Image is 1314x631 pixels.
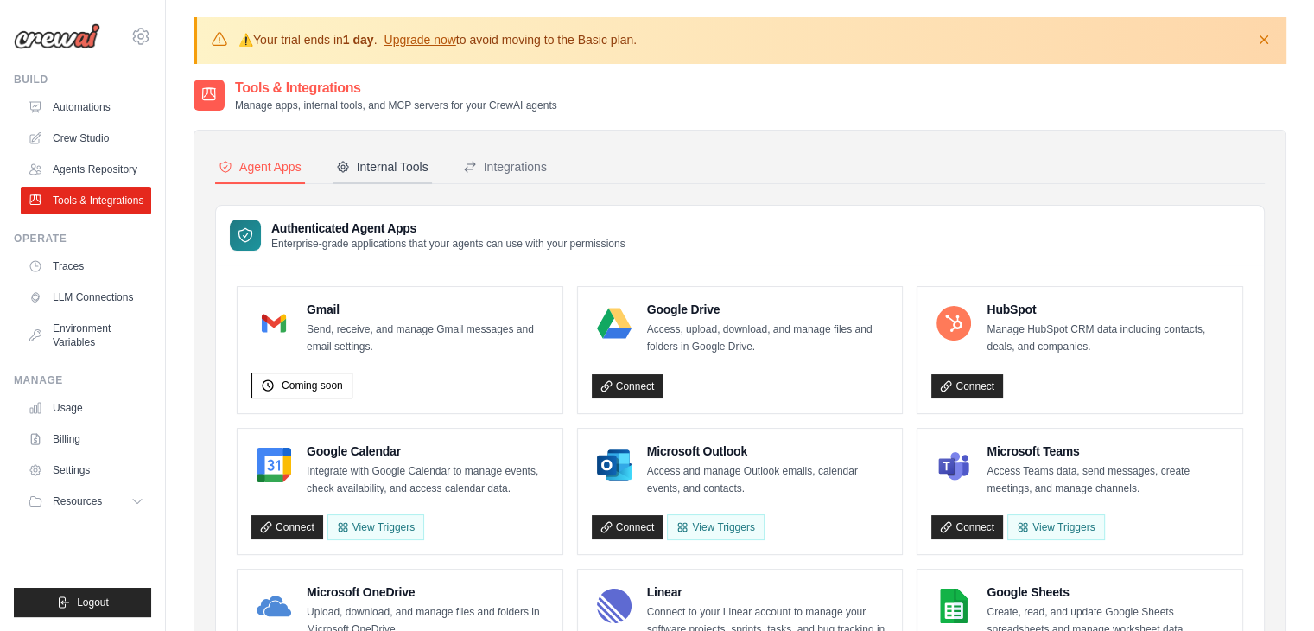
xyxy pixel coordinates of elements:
[647,443,889,460] h4: Microsoft Outlook
[21,425,151,453] a: Billing
[14,23,100,49] img: Logo
[215,151,305,184] button: Agent Apps
[333,151,432,184] button: Internal Tools
[238,31,637,48] p: Your trial ends in . to avoid moving to the Basic plan.
[14,373,151,387] div: Manage
[271,237,625,251] p: Enterprise-grade applications that your agents can use with your permissions
[597,448,632,482] img: Microsoft Outlook Logo
[238,33,253,47] strong: ⚠️
[647,463,889,497] p: Access and manage Outlook emails, calendar events, and contacts.
[987,322,1228,355] p: Manage HubSpot CRM data including contacts, deals, and companies.
[987,443,1228,460] h4: Microsoft Teams
[21,456,151,484] a: Settings
[14,588,151,617] button: Logout
[77,596,109,609] span: Logout
[987,463,1228,497] p: Access Teams data, send messages, create meetings, and manage channels.
[21,93,151,121] a: Automations
[21,187,151,214] a: Tools & Integrations
[21,252,151,280] a: Traces
[597,306,632,341] img: Google Drive Logo
[343,33,374,47] strong: 1 day
[597,589,632,623] img: Linear Logo
[936,589,971,623] img: Google Sheets Logo
[21,284,151,311] a: LLM Connections
[307,443,549,460] h4: Google Calendar
[307,301,549,318] h4: Gmail
[936,448,971,482] img: Microsoft Teams Logo
[647,322,889,355] p: Access, upload, download, and manage files and folders in Google Drive.
[327,514,424,540] button: View Triggers
[336,158,428,175] div: Internal Tools
[307,322,549,355] p: Send, receive, and manage Gmail messages and email settings.
[257,589,291,623] img: Microsoft OneDrive Logo
[936,306,971,341] img: HubSpot Logo
[1007,514,1104,540] : View Triggers
[257,448,291,482] img: Google Calendar Logo
[307,583,549,601] h4: Microsoft OneDrive
[53,494,102,508] span: Resources
[21,315,151,356] a: Environment Variables
[14,232,151,245] div: Operate
[251,515,323,539] a: Connect
[987,301,1228,318] h4: HubSpot
[14,73,151,86] div: Build
[235,99,557,112] p: Manage apps, internal tools, and MCP servers for your CrewAI agents
[307,463,549,497] p: Integrate with Google Calendar to manage events, check availability, and access calendar data.
[21,156,151,183] a: Agents Repository
[460,151,550,184] button: Integrations
[282,379,343,392] span: Coming soon
[592,374,663,398] a: Connect
[21,124,151,152] a: Crew Studio
[271,220,625,237] h3: Authenticated Agent Apps
[21,394,151,422] a: Usage
[987,583,1228,601] h4: Google Sheets
[647,583,889,601] h4: Linear
[647,301,889,318] h4: Google Drive
[219,158,302,175] div: Agent Apps
[384,33,455,47] a: Upgrade now
[667,514,764,540] : View Triggers
[931,515,1003,539] a: Connect
[235,78,557,99] h2: Tools & Integrations
[21,488,151,515] button: Resources
[931,374,1003,398] a: Connect
[592,515,663,539] a: Connect
[257,306,291,341] img: Gmail Logo
[463,158,547,175] div: Integrations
